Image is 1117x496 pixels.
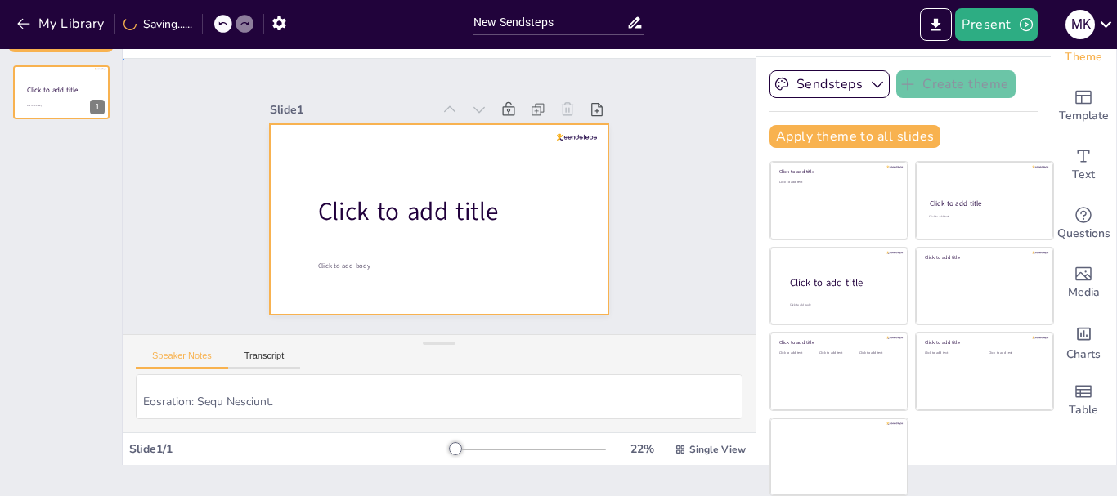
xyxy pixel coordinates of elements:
span: Questions [1057,225,1110,243]
div: Add charts and graphs [1051,312,1116,371]
div: Click to add title [779,339,896,346]
button: M K [1065,8,1095,41]
span: Template [1059,107,1109,125]
button: Create theme [896,70,1016,98]
span: Table [1069,401,1098,419]
span: Text [1072,166,1095,184]
button: My Library [12,11,111,37]
div: Click to add title [790,275,895,289]
div: Click to add body [790,302,893,306]
div: Slide 1 / 1 [129,441,449,457]
div: Slide 1 [270,102,432,118]
div: Click to add text [925,351,976,355]
button: Apply theme to all slides [769,125,940,148]
div: Click to add text [779,181,896,185]
button: Speaker Notes [136,351,228,369]
div: Click to add text [859,351,896,355]
span: Single View [689,443,746,456]
div: M K [1065,10,1095,39]
div: Click to add title [779,168,896,175]
div: Add images, graphics, shapes or video [1051,253,1116,312]
button: Present [955,8,1037,41]
div: Get real-time input from your audience [1051,194,1116,253]
div: 1 [90,100,105,114]
span: Click to add title [317,194,497,228]
div: Click to add text [779,351,816,355]
div: Click to add title [930,199,1038,208]
div: 22 % [622,441,662,457]
div: Add a table [1051,371,1116,430]
span: Media [1068,284,1100,302]
button: Sendsteps [769,70,890,98]
button: Transcript [228,351,301,369]
span: Theme [1065,48,1102,66]
div: Add ready made slides [1051,77,1116,136]
div: 1 [13,65,110,119]
button: Export to PowerPoint [920,8,952,41]
div: Click to add text [989,351,1040,355]
div: Click to add text [819,351,856,355]
textarea: Loremipsu dolorsitame "Consectetu adipisci Elit SE!" Doeiu 3. Temporinc Utlab: Etdo MA! – aliqua ... [136,374,742,419]
div: Click to add text [929,215,1038,219]
span: Click to add title [27,86,79,96]
span: Charts [1066,346,1101,364]
div: Click to add title [925,339,1042,346]
span: Click to add body [317,261,370,270]
input: Insert title [473,11,626,34]
div: Add text boxes [1051,136,1116,194]
div: Saving...... [123,16,192,32]
span: Click to add body [27,105,42,107]
div: Click to add title [925,254,1042,261]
